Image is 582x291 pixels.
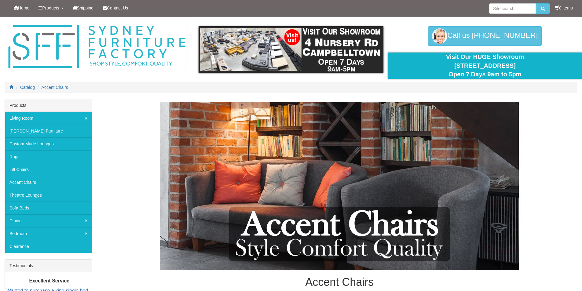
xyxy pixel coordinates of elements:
b: Excellent Service [29,278,69,283]
li: 0 items [555,5,573,11]
a: Accent Chairs [42,85,68,90]
a: [PERSON_NAME] Furniture [5,125,92,137]
img: showroom.gif [199,26,383,73]
div: Visit Our HUGE Showroom [STREET_ADDRESS] Open 7 Days 9am to 5pm [393,53,577,79]
a: Accent Chairs [5,176,92,189]
a: Custom Made Lounges [5,137,92,150]
a: Sofa Beds [5,202,92,214]
img: Sydney Furniture Factory [5,23,189,71]
span: Products [42,5,59,10]
a: Rugs [5,150,92,163]
a: Lift Chairs [5,163,92,176]
input: Site search [489,3,536,14]
a: Clearance [5,240,92,253]
span: Shipping [77,5,94,10]
a: Theatre Lounges [5,189,92,202]
div: Products [5,99,92,112]
a: Home [9,0,34,16]
div: Testimonials [5,260,92,272]
a: Catalog [20,85,35,90]
h1: Accent Chairs [101,276,577,288]
a: Products [34,0,68,16]
span: Contact Us [107,5,128,10]
img: Accent Chairs [110,102,569,270]
span: Home [18,5,29,10]
a: Dining [5,214,92,227]
a: Bedroom [5,227,92,240]
a: Contact Us [98,0,133,16]
a: Living Room [5,112,92,125]
a: Shipping [68,0,98,16]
